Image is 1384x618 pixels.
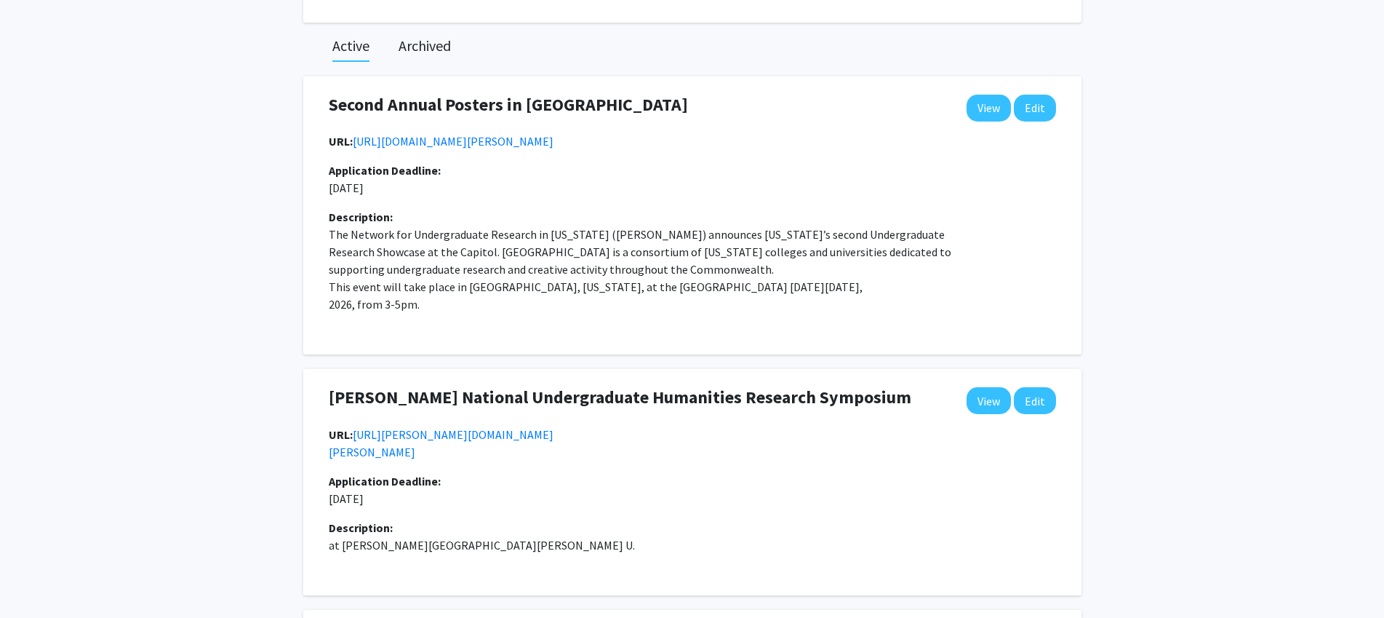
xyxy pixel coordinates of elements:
b: Application Deadline: [329,474,441,488]
p: This event will take place in [GEOGRAPHIC_DATA], [US_STATE], at the [GEOGRAPHIC_DATA] [DATE][DATE], [329,278,1056,296]
b: URL: [329,134,353,148]
p: 2026, from 3-5pm. [329,296,1056,313]
h4: Second Annual Posters in [GEOGRAPHIC_DATA] [329,95,688,116]
h2: Active [332,37,369,55]
iframe: Chat [11,552,62,607]
button: Edit [1014,387,1056,414]
b: Application Deadline: [329,163,441,178]
p: at [PERSON_NAME][GEOGRAPHIC_DATA][PERSON_NAME] U. [329,536,1056,554]
p: [DATE] [329,162,619,197]
a: Opens in a new tab [353,134,553,148]
h2: Archived [399,37,451,55]
button: Edit [1014,95,1056,122]
h4: [PERSON_NAME] National Undergraduate Humanities Research Symposium [329,387,911,408]
p: Research Showcase at the Capitol. [GEOGRAPHIC_DATA] is a consortium of [US_STATE] colleges and un... [329,243,1056,261]
b: URL: [329,427,353,442]
p: [DATE] [329,472,619,507]
p: The Network for Undergraduate Research in [US_STATE] ([PERSON_NAME]) announces [US_STATE]’s secon... [329,226,1056,243]
div: Description: [329,208,1056,226]
a: View [967,387,1011,414]
a: Opens in a new tab [329,427,553,459]
div: Description: [329,519,1056,536]
a: View [967,95,1011,122]
p: supporting undergraduate research and creative activity throughout the Commonwealth. [329,261,1056,278]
